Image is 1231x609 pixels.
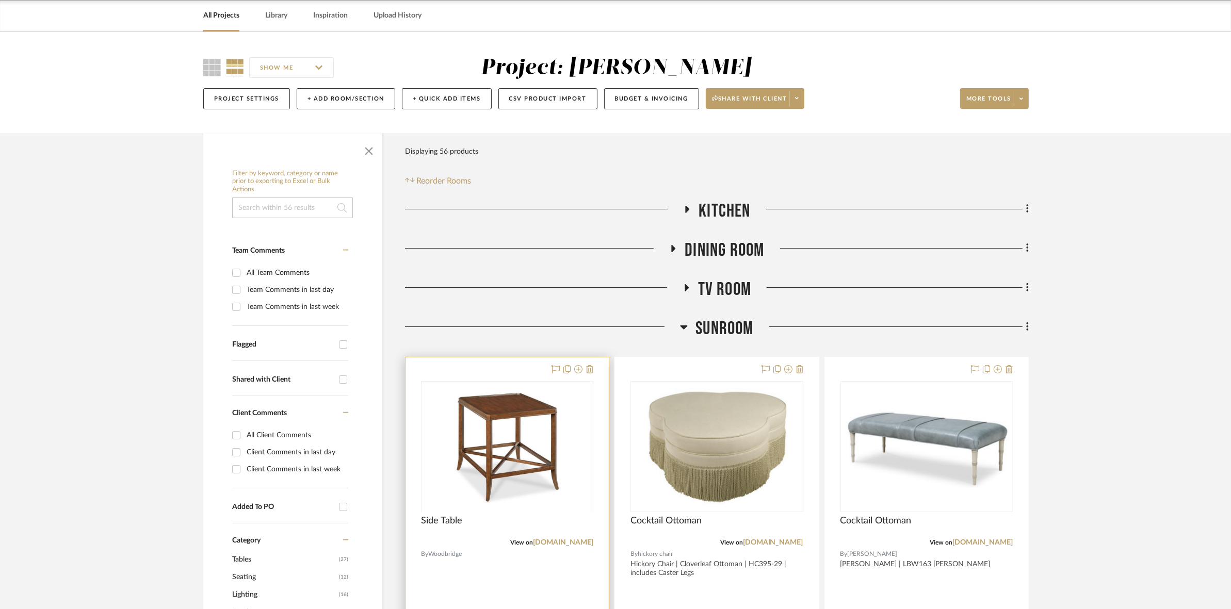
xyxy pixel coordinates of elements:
a: [DOMAIN_NAME] [952,539,1013,546]
button: CSV Product Import [498,88,597,109]
span: TV ROOM [698,278,751,301]
span: (12) [339,569,348,585]
div: Team Comments in last day [247,282,346,298]
a: Inspiration [313,9,348,23]
span: View on [720,539,743,546]
div: Shared with Client [232,375,334,384]
span: Cocktail Ottoman [840,515,912,526]
span: Share with client [712,95,787,110]
button: Share with client [706,88,805,109]
div: 0 [422,382,593,512]
span: Kitchen [699,200,750,222]
span: Reorder Rooms [417,175,472,187]
div: Project: [PERSON_NAME] [481,57,751,79]
button: Close [359,139,379,159]
div: All Client Comments [247,427,346,443]
button: Project Settings [203,88,290,109]
button: More tools [960,88,1029,109]
span: By [840,549,848,559]
a: All Projects [203,9,239,23]
img: Cocktail Ottoman [633,382,801,511]
div: Client Comments in last week [247,461,346,478]
button: + Add Room/Section [297,88,395,109]
span: Client Comments [232,409,287,417]
span: View on [930,539,952,546]
div: Flagged [232,340,334,349]
img: Side Table [443,382,572,511]
span: [PERSON_NAME] [848,549,898,559]
button: + Quick Add Items [402,88,492,109]
div: 0 [631,382,802,512]
div: Displaying 56 products [405,141,478,162]
span: Category [232,536,261,545]
h6: Filter by keyword, category or name prior to exporting to Excel or Bulk Actions [232,170,353,194]
img: Cocktail Ottoman [841,402,1012,491]
a: [DOMAIN_NAME] [533,539,593,546]
span: Dining Room [685,239,764,261]
span: hickory chair [638,549,673,559]
button: Reorder Rooms [405,175,472,187]
button: Budget & Invoicing [604,88,699,109]
span: Cocktail Ottoman [630,515,702,526]
a: [DOMAIN_NAME] [743,539,803,546]
span: Team Comments [232,247,285,254]
div: Added To PO [232,503,334,512]
input: Search within 56 results [232,197,353,218]
span: (27) [339,551,348,568]
div: All Team Comments [247,265,346,281]
div: 0 [841,382,1012,512]
span: SUNROOM [695,318,753,340]
span: By [421,549,428,559]
span: More tools [966,95,1011,110]
span: Side Table [421,515,462,526]
span: Woodbridge [428,549,462,559]
span: Tables [232,551,336,568]
div: Client Comments in last day [247,444,346,460]
div: Team Comments in last week [247,299,346,315]
a: Upload History [374,9,422,23]
span: Lighting [232,586,336,603]
a: Library [265,9,287,23]
span: By [630,549,638,559]
span: View on [510,539,533,546]
span: (16) [339,586,348,603]
span: Seating [232,568,336,586]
